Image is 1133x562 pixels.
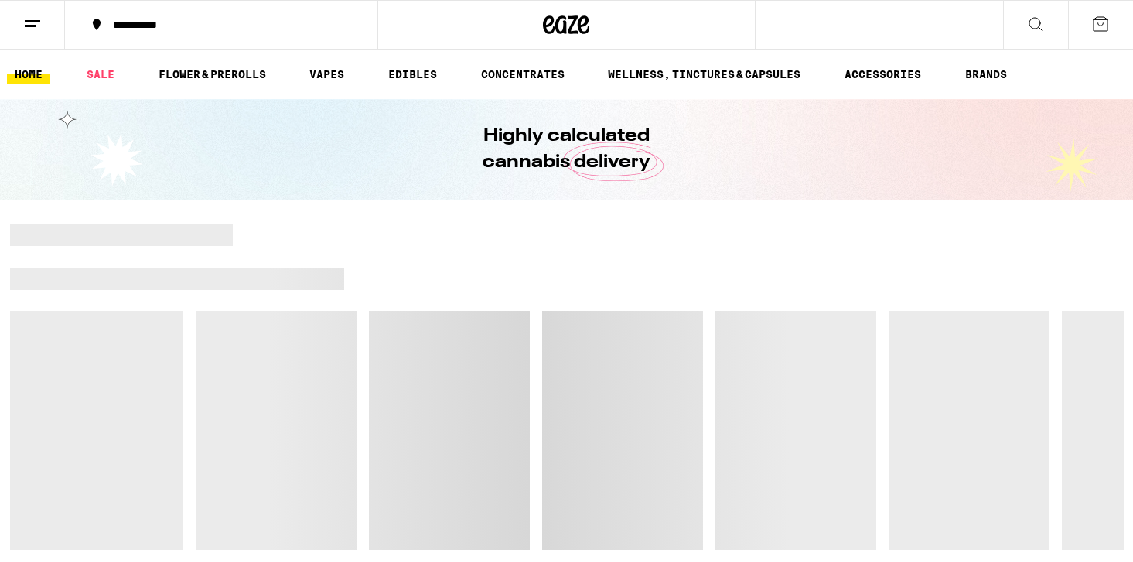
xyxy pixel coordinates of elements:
a: HOME [7,65,50,84]
a: ACCESSORIES [837,65,929,84]
a: CONCENTRATES [473,65,572,84]
a: FLOWER & PREROLLS [151,65,274,84]
a: EDIBLES [381,65,445,84]
a: VAPES [302,65,352,84]
a: WELLNESS, TINCTURES & CAPSULES [600,65,808,84]
a: SALE [79,65,122,84]
a: BRANDS [957,65,1015,84]
h1: Highly calculated cannabis delivery [439,123,694,176]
